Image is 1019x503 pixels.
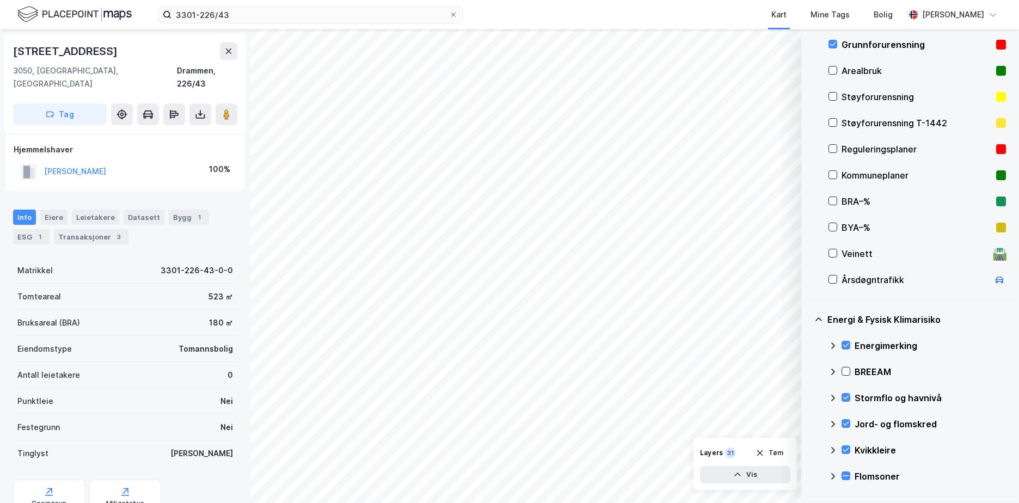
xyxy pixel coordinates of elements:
[17,290,61,303] div: Tomteareal
[13,210,36,225] div: Info
[13,64,177,90] div: 3050, [GEOGRAPHIC_DATA], [GEOGRAPHIC_DATA]
[725,447,736,458] div: 31
[17,264,53,277] div: Matrikkel
[169,210,209,225] div: Bygg
[700,449,723,457] div: Layers
[842,273,989,286] div: Årsdøgntrafikk
[113,231,124,242] div: 3
[842,143,992,156] div: Reguleringsplaner
[842,116,992,130] div: Støyforurensning T-1442
[992,247,1007,261] div: 🛣️
[842,64,992,77] div: Arealbruk
[54,229,128,244] div: Transaksjoner
[855,339,1006,352] div: Energimerking
[220,395,233,408] div: Nei
[842,221,992,234] div: BYA–%
[842,90,992,103] div: Støyforurensning
[827,313,1006,326] div: Energi & Fysisk Klimarisiko
[855,444,1006,457] div: Kvikkleire
[748,444,790,462] button: Tøm
[40,210,67,225] div: Eiere
[842,38,992,51] div: Grunnforurensning
[771,8,787,21] div: Kart
[228,369,233,382] div: 0
[171,7,449,23] input: Søk på adresse, matrikkel, gårdeiere, leietakere eller personer
[220,421,233,434] div: Nei
[842,247,989,260] div: Veinett
[170,447,233,460] div: [PERSON_NAME]
[842,169,992,182] div: Kommuneplaner
[209,316,233,329] div: 180 ㎡
[922,8,984,21] div: [PERSON_NAME]
[179,342,233,355] div: Tomannsbolig
[855,365,1006,378] div: BREEAM
[17,316,80,329] div: Bruksareal (BRA)
[17,447,48,460] div: Tinglyst
[17,342,72,355] div: Eiendomstype
[17,421,60,434] div: Festegrunn
[965,451,1019,503] iframe: Chat Widget
[855,470,1006,483] div: Flomsoner
[161,264,233,277] div: 3301-226-43-0-0
[13,103,107,125] button: Tag
[811,8,850,21] div: Mine Tags
[124,210,164,225] div: Datasett
[17,395,53,408] div: Punktleie
[17,369,80,382] div: Antall leietakere
[855,391,1006,404] div: Stormflo og havnivå
[855,418,1006,431] div: Jord- og flomskred
[13,229,50,244] div: ESG
[208,290,233,303] div: 523 ㎡
[700,466,790,483] button: Vis
[34,231,45,242] div: 1
[194,212,205,223] div: 1
[874,8,893,21] div: Bolig
[13,42,120,60] div: [STREET_ADDRESS]
[842,195,992,208] div: BRA–%
[14,143,237,156] div: Hjemmelshaver
[17,5,132,24] img: logo.f888ab2527a4732fd821a326f86c7f29.svg
[209,163,230,176] div: 100%
[177,64,237,90] div: Drammen, 226/43
[72,210,119,225] div: Leietakere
